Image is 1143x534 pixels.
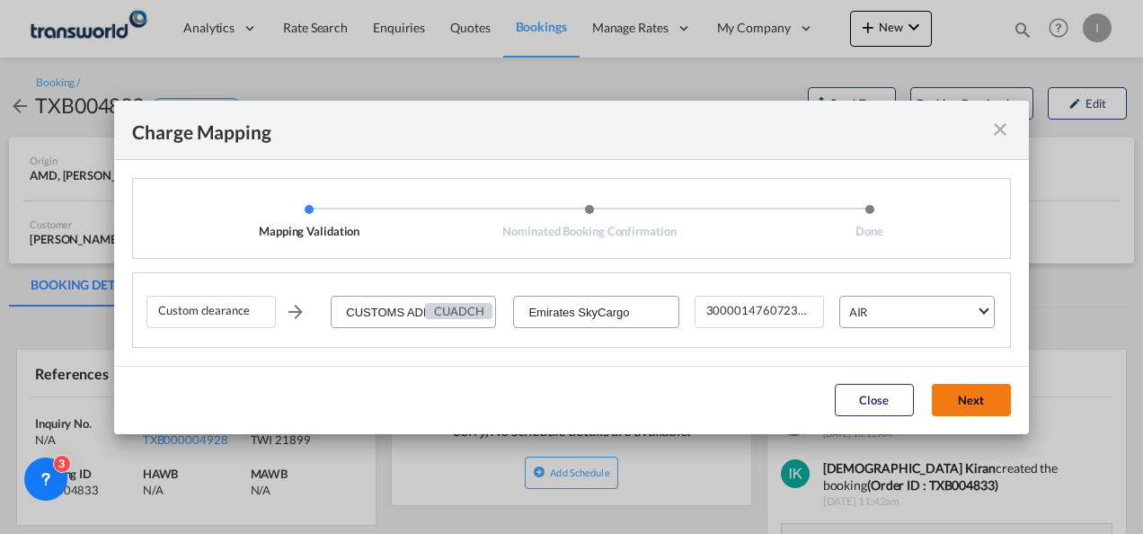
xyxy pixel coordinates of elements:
[449,203,730,239] li: Nominated Booking Confirmation
[285,301,306,323] md-icon: icon-arrow-right
[169,203,449,239] li: Mapping Validation
[132,119,271,141] div: Charge Mapping
[114,101,1029,434] md-dialog: Mapping ValidationNominated Booking ...
[932,384,1011,416] button: Next
[329,294,498,334] md-input-container: CUSTOMS ADMINISTARTION CHARGE
[730,203,1010,239] li: Done
[425,303,492,319] div: CUADCH
[835,384,914,416] button: Close
[511,294,680,334] md-input-container: Emirates SkyCargo
[849,305,868,319] div: AIR
[332,297,495,329] input: Enter Charge name
[695,296,824,328] div: 300001476072379
[837,298,997,330] md-input-container: AIR
[839,296,995,328] md-select: Leg Name: AIR
[515,297,678,329] input: Select Service Provider
[146,296,276,328] div: Custom clearance
[989,119,1011,140] md-icon: icon-close fg-AAA8AD cursor
[18,18,312,37] body: Editor, editor2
